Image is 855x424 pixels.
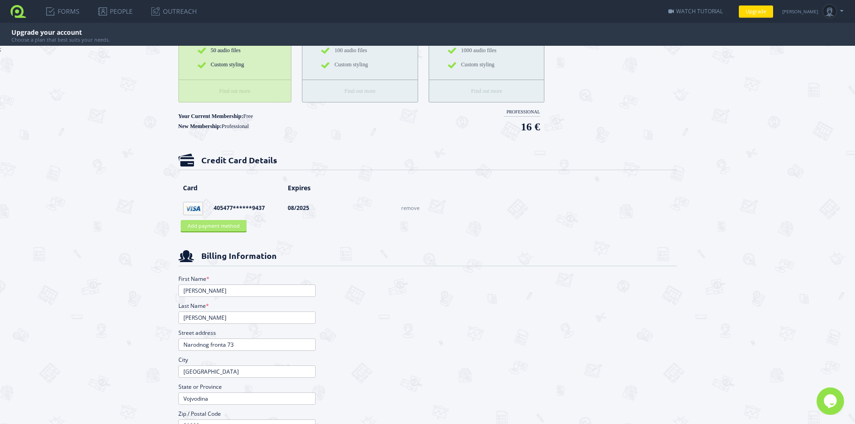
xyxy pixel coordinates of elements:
[302,46,418,60] li: 100 audio files
[11,37,110,43] span: Choose a plan that best suits your needs.
[739,5,773,17] a: Upgrade
[179,60,291,74] li: Custom styling
[183,202,203,215] img: Card
[221,123,248,129] span: Professional
[429,60,544,74] li: Custom styling
[178,356,188,363] label: City
[344,88,376,94] a: Find out more
[178,245,677,266] h2: Billing Information
[178,113,253,123] div: Your Current Membership:
[178,302,209,309] label: Last Name
[401,204,419,211] a: remove
[471,88,502,94] a: Find out more
[178,329,216,336] label: Street address
[243,113,253,119] span: Free
[281,184,323,192] div: Expires
[178,410,221,417] label: Zip / Postal Code
[288,204,309,212] span: 08/2025
[178,123,253,130] div: New Membership:
[181,220,247,231] button: Add payment method
[817,387,846,415] iframe: chat widget
[429,46,544,60] li: 1000 audio files
[178,383,222,390] label: State or Province
[179,46,291,60] li: 50 audio files
[504,109,540,117] div: Professional
[668,7,723,15] a: WATCH TUTORIAL
[178,275,210,282] label: First Name
[219,88,250,94] a: Find out more
[176,184,281,192] div: Card
[302,60,418,74] li: Custom styling
[504,120,540,134] div: 16 €
[178,150,677,171] h2: Credit Card Details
